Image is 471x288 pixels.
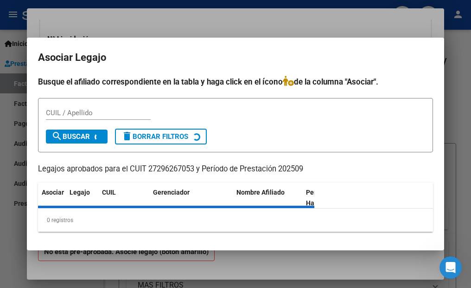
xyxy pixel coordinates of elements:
datatable-header-cell: Legajo [66,183,98,213]
h2: Asociar Legajo [38,49,433,66]
datatable-header-cell: Gerenciador [149,183,233,213]
div: 0 registros [38,209,433,232]
span: Borrar Filtros [121,132,188,141]
span: Legajo [70,189,90,196]
mat-icon: delete [121,131,133,142]
datatable-header-cell: CUIL [98,183,149,213]
datatable-header-cell: Periodo Habilitado [302,183,365,213]
datatable-header-cell: Asociar [38,183,66,213]
button: Borrar Filtros [115,129,207,144]
datatable-header-cell: Nombre Afiliado [233,183,302,213]
span: Asociar [42,189,64,196]
span: Periodo Habilitado [306,189,337,207]
span: Nombre Afiliado [236,189,285,196]
p: Legajos aprobados para el CUIT 27296267053 y Período de Prestación 202509 [38,164,433,175]
button: Buscar [46,130,108,144]
span: Buscar [51,132,90,141]
span: CUIL [102,189,116,196]
iframe: Intercom live chat [439,256,462,279]
mat-icon: search [51,131,63,142]
h4: Busque el afiliado correspondiente en la tabla y haga click en el ícono de la columna "Asociar". [38,76,433,88]
span: Gerenciador [153,189,190,196]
